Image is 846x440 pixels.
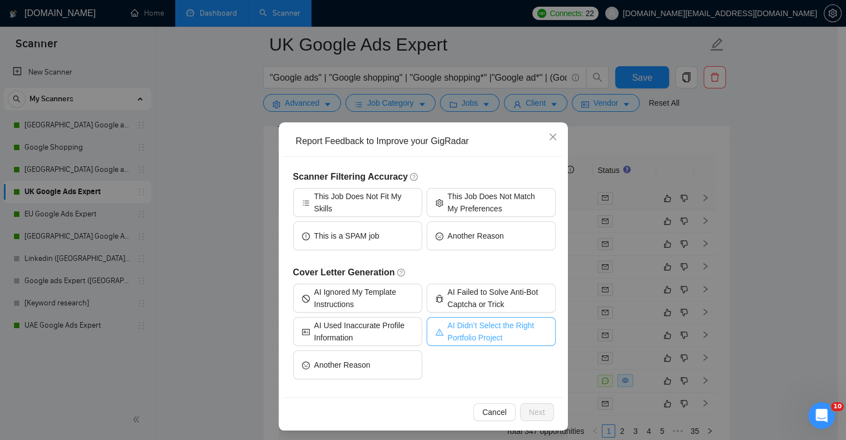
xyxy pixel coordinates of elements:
[293,284,422,313] button: stopAI Ignored My Template Instructions
[482,406,507,418] span: Cancel
[410,172,419,181] span: question-circle
[302,360,310,369] span: frown
[296,135,558,147] div: Report Feedback to Improve your GigRadar
[448,190,547,215] span: This Job Does Not Match My Preferences
[293,170,556,184] h5: Scanner Filtering Accuracy
[520,403,554,421] button: Next
[314,359,370,371] span: Another Reason
[314,286,413,310] span: AI Ignored My Template Instructions
[448,286,547,310] span: AI Failed to Solve Anti-Bot Captcha or Trick
[293,221,422,250] button: exclamation-circleThis is a SPAM job
[293,266,556,279] h5: Cover Letter Generation
[448,230,504,242] span: Another Reason
[538,122,568,152] button: Close
[314,230,379,242] span: This is a SPAM job
[473,403,516,421] button: Cancel
[293,188,422,217] button: barsThis Job Does Not Fit My Skills
[808,402,835,429] iframe: Intercom live chat
[448,319,547,344] span: AI Didn’t Select the Right Portfolio Project
[314,319,413,344] span: AI Used Inaccurate Profile Information
[427,284,556,313] button: bugAI Failed to Solve Anti-Bot Captcha or Trick
[436,231,443,240] span: frown
[314,190,413,215] span: This Job Does Not Fit My Skills
[293,350,422,379] button: frownAnother Reason
[427,188,556,217] button: settingThis Job Does Not Match My Preferences
[548,132,557,141] span: close
[436,294,443,302] span: bug
[302,294,310,302] span: stop
[436,327,443,335] span: warning
[302,231,310,240] span: exclamation-circle
[302,327,310,335] span: idcard
[293,317,422,346] button: idcardAI Used Inaccurate Profile Information
[831,402,844,411] span: 10
[397,268,406,277] span: question-circle
[427,221,556,250] button: frownAnother Reason
[302,198,310,206] span: bars
[436,198,443,206] span: setting
[427,317,556,346] button: warningAI Didn’t Select the Right Portfolio Project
